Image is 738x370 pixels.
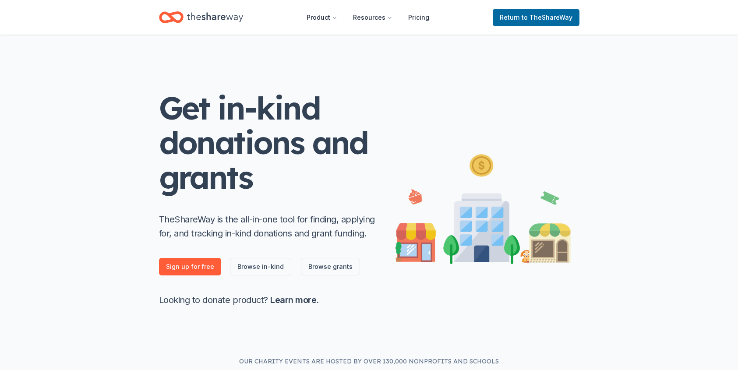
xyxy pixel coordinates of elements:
[395,151,571,264] img: Illustration for landing page
[300,9,344,26] button: Product
[270,295,316,305] a: Learn more
[300,7,436,28] nav: Main
[159,293,378,307] p: Looking to donate product? .
[522,14,572,21] span: to TheShareWay
[159,7,243,28] a: Home
[493,9,579,26] a: Returnto TheShareWay
[230,258,291,275] a: Browse in-kind
[301,258,360,275] a: Browse grants
[500,12,572,23] span: Return
[159,258,221,275] a: Sign up for free
[159,91,378,195] h1: Get in-kind donations and grants
[346,9,399,26] button: Resources
[159,212,378,240] p: TheShareWay is the all-in-one tool for finding, applying for, and tracking in-kind donations and ...
[401,9,436,26] a: Pricing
